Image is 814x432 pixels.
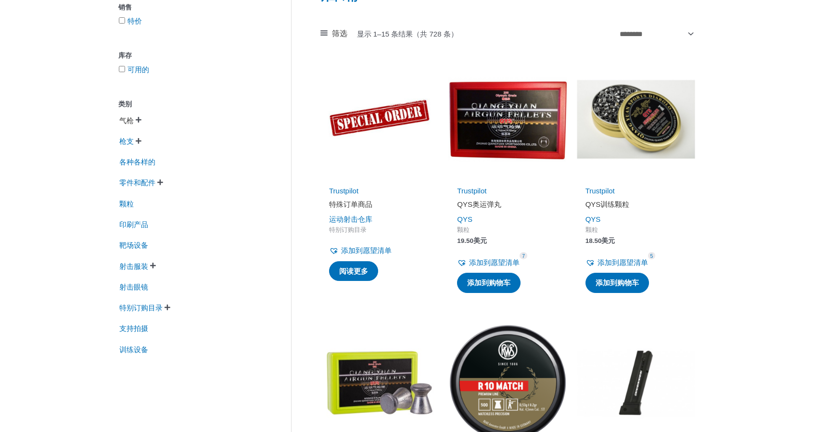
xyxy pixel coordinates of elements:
font: 18.50 [585,237,602,244]
font: 颗粒 [585,226,598,233]
font: 特殊订单商品 [329,200,372,208]
font: 各种各样的 [119,158,155,166]
font: 气枪 [119,116,134,125]
select: 车间订单 [616,25,695,42]
font:  [165,304,170,311]
font: 类别 [118,100,132,108]
font: 美元 [473,237,487,244]
font: QYS训练颗粒 [585,200,630,208]
a: 添加到愿望清单 [457,256,520,269]
font: QYS奥运弹丸 [457,200,501,208]
font: 库存 [118,51,132,59]
input: 特价 [119,17,125,24]
input: 可用的 [119,66,125,72]
a: QYS [585,215,601,223]
font: 销售 [118,3,132,11]
font: 颗粒 [457,226,470,233]
font: 添加到购物车 [596,279,639,287]
a: 筛选 [320,26,347,41]
font: 射击服装 [119,262,148,270]
font:  [136,138,141,144]
font: 射击眼镜 [119,283,148,291]
img: QYS奥运弹丸 [448,60,567,178]
font: 添加到购物车 [467,279,510,287]
font: 添加到愿望清单 [469,258,520,267]
font: 靶场设备 [119,241,148,249]
font:  [157,179,163,186]
a: Trustpilot [585,187,615,195]
a: 添加到愿望清单 [585,256,648,269]
a: QYS [457,215,472,223]
img: QYS训练颗粒 [577,60,695,178]
font: 筛选 [332,29,347,38]
a: 射击服装 [118,261,149,269]
font:  [136,116,141,123]
a: 气枪 [118,115,135,124]
a: QYS奥运弹丸 [457,200,558,213]
a: QYS训练颗粒 [585,200,687,213]
a: 支持拍摄 [118,324,149,332]
font: 添加到愿望清单 [341,246,392,254]
font: 特别订购目录 [119,304,163,312]
a: 添加到愿望清单 [329,244,392,257]
font: 特别订购目录 [329,226,367,233]
font:  [150,262,156,269]
font: 显示 1–15 条结果（共 728 条） [357,30,458,38]
font: 19.50 [457,237,473,244]
img: 特殊订单商品 [320,60,439,178]
a: 各种各样的 [118,157,156,165]
font: 支持拍摄 [119,325,148,333]
font: 5 [650,253,653,259]
font: 颗粒 [119,200,134,208]
font: 印刷产品 [119,220,148,229]
font: 训练设备 [119,345,148,354]
a: Trustpilot [457,187,486,195]
a: 特别订购目录 [118,303,164,311]
font: 枪支 [119,137,134,145]
font: 零件和配件 [119,178,155,187]
font: 美元 [601,237,615,244]
a: 加入购物车：“QYS 奥林匹克颗粒” [457,273,521,293]
a: 射击眼镜 [118,282,149,290]
a: 了解有关“特殊订单商品”的更多信息 [329,261,378,281]
a: 零件和配件 [118,178,156,186]
a: 印刷产品 [118,219,149,228]
a: Trustpilot [329,187,358,195]
a: 加入购物车：“QYS 训练颗粒” [585,273,649,293]
a: 枪支 [118,136,135,144]
a: 颗粒 [118,199,135,207]
a: 运动射击仓库 [329,215,372,223]
font: 添加到愿望清单 [598,258,648,267]
font: 7 [522,253,525,259]
a: 特价 [127,17,142,25]
font: 阅读更多 [339,267,368,275]
a: 靶场设备 [118,241,149,249]
a: 训练设备 [118,344,149,353]
a: 特殊订单商品 [329,200,430,213]
a: 可用的 [127,65,149,74]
